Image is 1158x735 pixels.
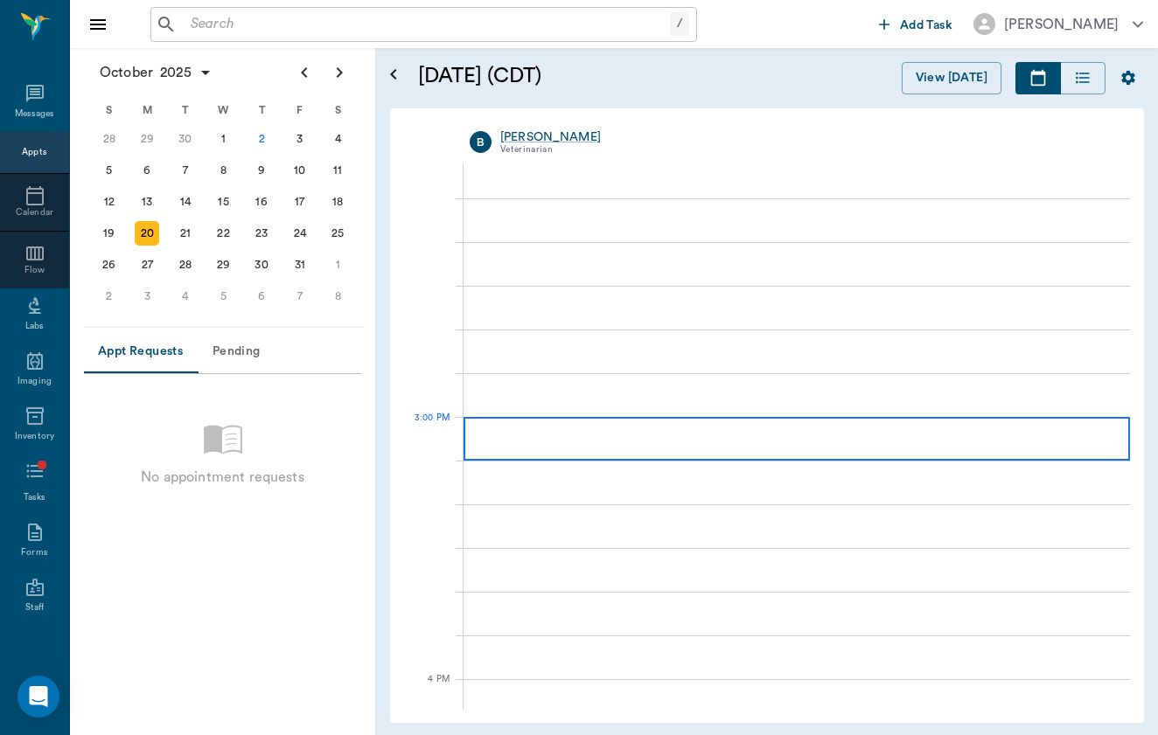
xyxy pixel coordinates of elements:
div: Saturday, November 8, 2025 [325,284,350,309]
button: Appt Requests [84,331,197,373]
div: Monday, October 6, 2025 [135,158,159,183]
div: Sunday, October 12, 2025 [97,190,122,214]
div: 4 PM [404,670,450,714]
div: Saturday, October 11, 2025 [325,158,350,183]
div: Tuesday, October 7, 2025 [173,158,198,183]
a: [PERSON_NAME] [500,128,1110,146]
div: Monday, October 13, 2025 [135,190,159,214]
div: M [129,97,167,123]
div: Saturday, October 18, 2025 [325,190,350,214]
div: Wednesday, November 5, 2025 [212,284,236,309]
div: Friday, November 7, 2025 [288,284,312,309]
button: Next page [322,55,357,90]
button: View [DATE] [902,62,1001,94]
div: Sunday, October 5, 2025 [97,158,122,183]
div: Veterinarian [500,142,1110,157]
div: Sunday, September 28, 2025 [97,127,122,151]
div: Messages [15,107,55,121]
div: Tuesday, November 4, 2025 [173,284,198,309]
div: Sunday, November 2, 2025 [97,284,122,309]
div: S [90,97,129,123]
div: Monday, November 3, 2025 [135,284,159,309]
div: Thursday, October 16, 2025 [249,190,274,214]
div: F [281,97,319,123]
div: Tuesday, September 30, 2025 [173,127,198,151]
div: Friday, October 31, 2025 [288,253,312,277]
div: Saturday, October 4, 2025 [325,127,350,151]
div: 3 PM [404,408,450,452]
span: October [96,60,157,85]
div: Inventory [15,430,54,443]
button: Previous page [287,55,322,90]
div: Wednesday, October 8, 2025 [212,158,236,183]
div: Monday, September 29, 2025 [135,127,159,151]
div: Staff [25,601,44,614]
div: Appointment request tabs [84,331,361,373]
button: Close drawer [80,7,115,42]
span: 2025 [157,60,195,85]
div: Friday, October 17, 2025 [288,190,312,214]
div: Monday, October 27, 2025 [135,253,159,277]
div: Thursday, October 23, 2025 [249,221,274,246]
div: / [670,12,689,36]
div: Friday, October 3, 2025 [288,127,312,151]
div: W [205,97,243,123]
div: Thursday, October 30, 2025 [249,253,274,277]
div: Saturday, November 1, 2025 [325,253,350,277]
div: Labs [25,320,44,333]
button: Pending [197,331,276,373]
div: Wednesday, October 22, 2025 [212,221,236,246]
div: Tuesday, October 28, 2025 [173,253,198,277]
div: B [470,131,492,153]
div: Open Intercom Messenger [17,676,59,718]
div: Friday, October 24, 2025 [288,221,312,246]
button: Open calendar [383,41,404,108]
div: Wednesday, October 1, 2025 [212,127,236,151]
div: Imaging [17,375,52,388]
div: Tuesday, October 21, 2025 [173,221,198,246]
div: Wednesday, October 29, 2025 [212,253,236,277]
div: Sunday, October 26, 2025 [97,253,122,277]
input: Search [184,12,670,37]
div: Friday, October 10, 2025 [288,158,312,183]
div: Thursday, October 9, 2025 [249,158,274,183]
h5: [DATE] (CDT) [418,62,715,90]
div: Thursday, November 6, 2025 [249,284,274,309]
div: Saturday, October 25, 2025 [325,221,350,246]
div: 2 PM [404,146,450,190]
div: Wednesday, October 15, 2025 [212,190,236,214]
div: Today, Thursday, October 2, 2025 [249,127,274,151]
div: T [166,97,205,123]
button: [PERSON_NAME] [959,8,1157,40]
p: No appointment requests [141,467,303,488]
div: [PERSON_NAME] [1004,14,1119,35]
div: S [318,97,357,123]
div: Tuesday, October 14, 2025 [173,190,198,214]
div: Tasks [24,491,45,504]
button: October2025 [91,55,221,90]
button: Add Task [872,8,959,40]
div: T [242,97,281,123]
div: Appts [22,146,46,159]
div: Monday, October 20, 2025 [135,221,159,246]
div: Forms [21,546,47,559]
div: Sunday, October 19, 2025 [97,221,122,246]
